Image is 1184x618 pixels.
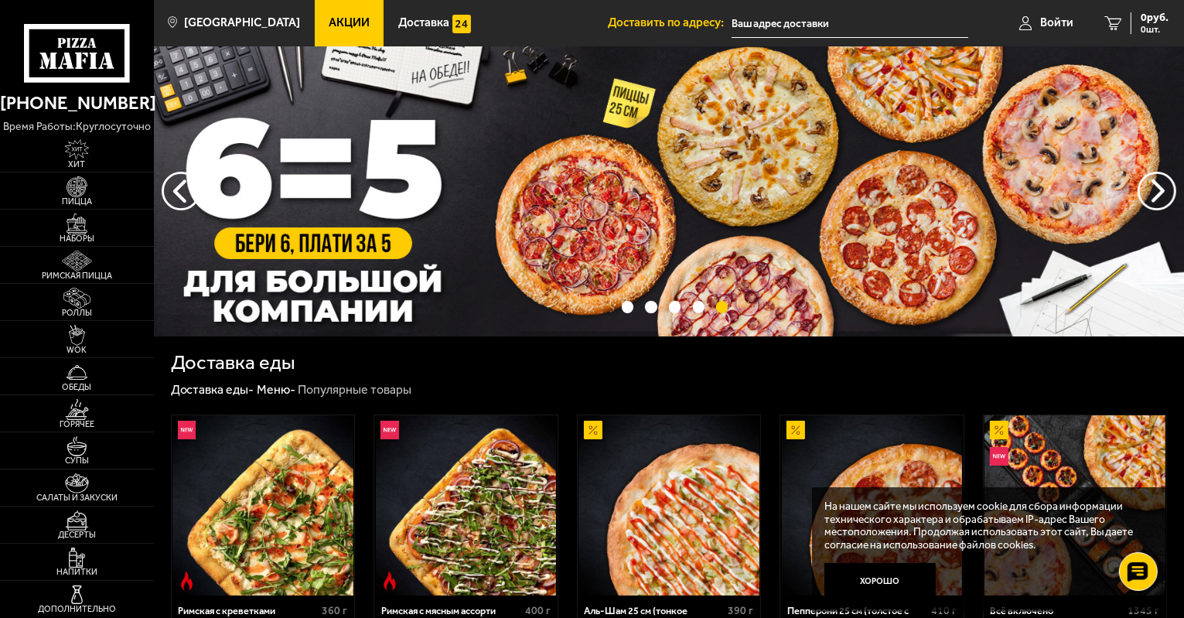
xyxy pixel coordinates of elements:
[782,415,963,596] img: Пепперони 25 см (толстое с сыром)
[584,421,602,439] img: Акционный
[178,421,196,439] img: Новинка
[578,415,761,596] a: АкционныйАль-Шам 25 см (тонкое тесто)
[257,382,295,397] a: Меню-
[608,17,732,29] span: Доставить по адресу:
[645,301,657,312] button: точки переключения
[171,353,295,373] h1: Доставка еды
[622,301,633,312] button: точки переключения
[669,301,681,312] button: точки переключения
[984,415,1167,596] a: АкционныйНовинкаВсё включено
[693,301,705,312] button: точки переключения
[374,415,558,596] a: НовинкаОстрое блюдоРимская с мясным ассорти
[172,415,353,596] img: Римская с креветками
[376,415,557,596] img: Римская с мясным ассорти
[171,382,254,397] a: Доставка еды-
[162,172,200,210] button: следующий
[178,572,196,590] img: Острое блюдо
[298,382,411,398] div: Популярные товары
[984,415,1165,596] img: Всё включено
[780,415,964,596] a: АкционныйПепперони 25 см (толстое с сыром)
[380,421,399,439] img: Новинка
[322,604,347,617] span: 360 г
[728,604,754,617] span: 390 г
[184,17,300,29] span: [GEOGRAPHIC_DATA]
[380,572,399,590] img: Острое блюдо
[990,421,1008,439] img: Акционный
[716,301,728,312] button: точки переключения
[1141,25,1169,34] span: 0 шт.
[178,605,318,616] div: Римская с креветками
[786,421,805,439] img: Акционный
[824,500,1145,551] p: На нашем сайте мы используем cookie для сбора информации технического характера и обрабатываем IP...
[452,15,471,33] img: 15daf4d41897b9f0e9f617042186c801.svg
[329,17,370,29] span: Акции
[990,447,1008,466] img: Новинка
[1138,172,1176,210] button: предыдущий
[172,415,355,596] a: НовинкаОстрое блюдоРимская с креветками
[1141,12,1169,23] span: 0 руб.
[732,9,968,38] input: Ваш адрес доставки
[398,17,449,29] span: Доставка
[1040,17,1073,29] span: Войти
[525,604,551,617] span: 400 г
[578,415,759,596] img: Аль-Шам 25 см (тонкое тесто)
[381,605,521,616] div: Римская с мясным ассорти
[824,563,936,600] button: Хорошо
